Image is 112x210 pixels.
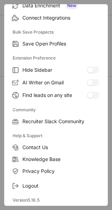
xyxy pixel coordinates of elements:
span: Find leads on any site [22,92,87,98]
span: Connect Integrations [22,15,99,21]
label: Privacy Policy [4,165,108,177]
label: Connect Integrations [4,12,108,24]
span: Contact Us [22,144,99,150]
span: AI Writer on Gmail [22,79,87,86]
span: Data Enrichment [22,2,99,9]
span: Privacy Policy [22,168,99,174]
label: Extension Preference [13,52,99,64]
span: Save Open Profiles [22,41,99,47]
label: Knowledge Base [4,153,108,165]
label: AI Writer on Gmail [4,76,108,89]
label: Help & Support [13,130,99,141]
label: Logout [4,180,108,192]
label: Hide Sidebar [4,64,108,76]
span: Recruiter Slack Community [22,118,99,125]
label: Find leads on any site [4,89,108,101]
span: Logout [22,183,99,189]
label: Recruiter Slack Community [4,115,108,127]
span: Knowledge Base [22,156,99,162]
label: Community [13,104,99,115]
span: Hide Sidebar [22,67,87,73]
label: Contact Us [4,141,108,153]
span: New [66,2,78,9]
label: Save Open Profiles [4,38,108,50]
div: Version 5.16.5 [4,195,108,206]
label: Bulk Save Prospects [13,27,99,38]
